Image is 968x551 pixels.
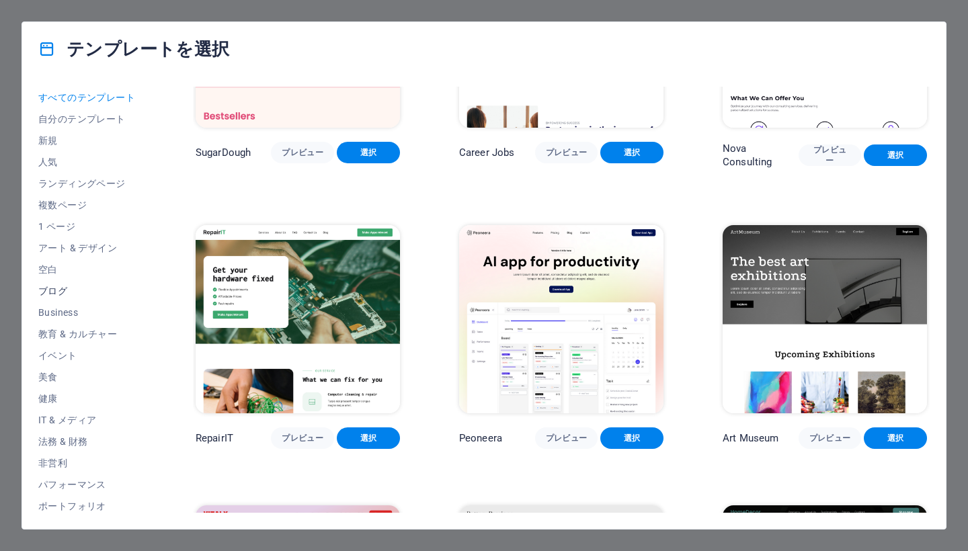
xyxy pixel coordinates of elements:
[809,144,851,166] span: プレビュー
[535,427,598,449] button: プレビュー
[864,144,927,166] button: 選択
[875,150,916,161] span: 選択
[38,302,136,323] button: Business
[38,130,136,151] button: 新規
[38,393,136,404] span: 健康
[799,427,862,449] button: プレビュー
[271,142,334,163] button: プレビュー
[38,479,136,490] span: パフォーマンス
[864,427,927,449] button: 選択
[38,87,136,108] button: すべてのテンプレート
[38,436,136,447] span: 法務 & 財務
[38,372,136,382] span: 美食
[799,144,862,166] button: プレビュー
[38,495,136,517] button: ポートフォリオ
[38,458,136,468] span: 非営利
[38,474,136,495] button: パフォーマンス
[282,433,323,443] span: プレビュー
[38,307,136,318] span: Business
[38,114,136,124] span: 自分のテンプレート
[337,427,400,449] button: 選択
[196,225,400,413] img: RepairIT
[459,225,663,413] img: Peoneera
[38,501,136,511] span: ポートフォリオ
[38,151,136,173] button: 人気
[38,323,136,345] button: 教育 & カルチャー
[546,147,588,158] span: プレビュー
[38,415,136,425] span: IT & メディア
[196,431,233,445] p: RepairIT
[875,433,916,443] span: 選択
[38,345,136,366] button: イベント
[38,350,136,361] span: イベント
[600,427,663,449] button: 選択
[282,147,323,158] span: プレビュー
[38,243,136,253] span: アート & デザイン
[459,431,502,445] p: Peoneera
[38,200,136,210] span: 複数ページ
[38,221,136,232] span: 1 ページ
[459,146,515,159] p: Career Jobs
[38,431,136,452] button: 法務 & 財務
[38,157,136,167] span: 人気
[337,142,400,163] button: 選択
[546,433,588,443] span: プレビュー
[38,194,136,216] button: 複数ページ
[38,388,136,409] button: 健康
[38,280,136,302] button: ブログ
[600,142,663,163] button: 選択
[38,259,136,280] button: 空白
[611,433,653,443] span: 選択
[38,329,136,339] span: 教育 & カルチャー
[38,216,136,237] button: 1 ページ
[348,433,389,443] span: 選択
[535,142,598,163] button: プレビュー
[723,225,927,413] img: Art Museum
[38,92,136,103] span: すべてのテンプレート
[809,433,851,443] span: プレビュー
[38,409,136,431] button: IT & メディア
[38,108,136,130] button: 自分のテンプレート
[38,264,136,275] span: 空白
[38,237,136,259] button: アート & デザイン
[38,38,229,60] h4: テンプレートを選択
[611,147,653,158] span: 選択
[38,135,136,146] span: 新規
[38,366,136,388] button: 美食
[38,178,136,189] span: ランディングページ
[348,147,389,158] span: 選択
[196,146,251,159] p: SugarDough
[271,427,334,449] button: プレビュー
[38,173,136,194] button: ランディングページ
[723,142,799,169] p: Nova Consulting
[38,452,136,474] button: 非営利
[38,286,136,296] span: ブログ
[723,431,778,445] p: Art Museum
